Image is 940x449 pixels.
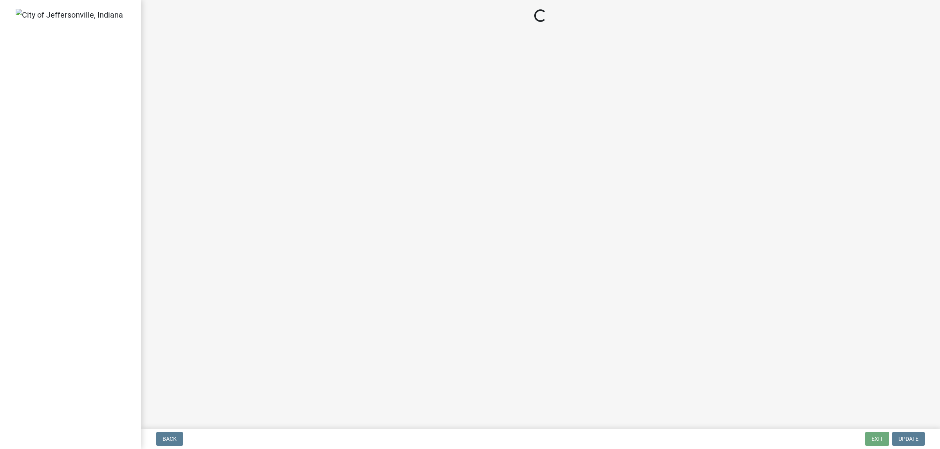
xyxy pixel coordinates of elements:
span: Back [163,436,177,442]
img: City of Jeffersonville, Indiana [16,9,123,21]
button: Back [156,432,183,446]
button: Exit [865,432,889,446]
span: Update [898,436,918,442]
button: Update [892,432,925,446]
